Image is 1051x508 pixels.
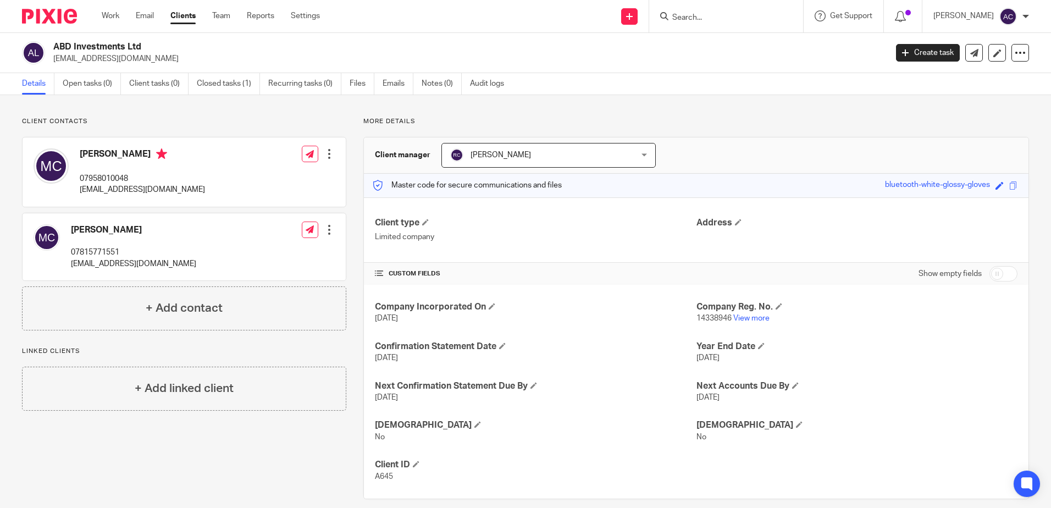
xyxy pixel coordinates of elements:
h2: ABD Investments Ltd [53,41,714,53]
a: Reports [247,10,274,21]
h4: + Add linked client [135,380,234,397]
p: Client contacts [22,117,346,126]
h4: + Add contact [146,300,223,317]
span: [DATE] [696,354,720,362]
span: [DATE] [375,354,398,362]
a: Work [102,10,119,21]
h4: Company Reg. No. [696,301,1017,313]
h3: Client manager [375,150,430,161]
h4: Company Incorporated On [375,301,696,313]
img: svg%3E [450,148,463,162]
span: [DATE] [375,314,398,322]
h4: Address [696,217,1017,229]
h4: Client type [375,217,696,229]
p: [EMAIL_ADDRESS][DOMAIN_NAME] [80,184,205,195]
span: [DATE] [696,394,720,401]
h4: CUSTOM FIELDS [375,269,696,278]
span: Get Support [830,12,872,20]
a: Details [22,73,54,95]
a: View more [733,314,770,322]
p: Master code for secure communications and files [372,180,562,191]
a: Notes (0) [422,73,462,95]
span: No [375,433,385,441]
a: Recurring tasks (0) [268,73,341,95]
h4: Next Accounts Due By [696,380,1017,392]
h4: Confirmation Statement Date [375,341,696,352]
img: svg%3E [34,224,60,251]
a: Open tasks (0) [63,73,121,95]
a: Team [212,10,230,21]
p: More details [363,117,1029,126]
h4: [DEMOGRAPHIC_DATA] [696,419,1017,431]
p: [PERSON_NAME] [933,10,994,21]
a: Email [136,10,154,21]
img: svg%3E [34,148,69,184]
span: [PERSON_NAME] [471,151,531,159]
label: Show empty fields [919,268,982,279]
a: Settings [291,10,320,21]
p: 07815771551 [71,247,196,258]
h4: Year End Date [696,341,1017,352]
img: Pixie [22,9,77,24]
span: [DATE] [375,394,398,401]
input: Search [671,13,770,23]
a: Client tasks (0) [129,73,189,95]
a: Create task [896,44,960,62]
a: Audit logs [470,73,512,95]
a: Clients [170,10,196,21]
i: Primary [156,148,167,159]
div: bluetooth-white-glossy-gloves [885,179,990,192]
p: Linked clients [22,347,346,356]
img: svg%3E [999,8,1017,25]
p: [EMAIL_ADDRESS][DOMAIN_NAME] [71,258,196,269]
img: svg%3E [22,41,45,64]
p: 07958010048 [80,173,205,184]
h4: [PERSON_NAME] [71,224,196,236]
a: Files [350,73,374,95]
h4: Next Confirmation Statement Due By [375,380,696,392]
span: A645 [375,473,393,481]
a: Closed tasks (1) [197,73,260,95]
a: Emails [383,73,413,95]
h4: [PERSON_NAME] [80,148,205,162]
h4: [DEMOGRAPHIC_DATA] [375,419,696,431]
span: No [696,433,706,441]
p: [EMAIL_ADDRESS][DOMAIN_NAME] [53,53,879,64]
span: 14338946 [696,314,732,322]
p: Limited company [375,231,696,242]
h4: Client ID [375,459,696,471]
